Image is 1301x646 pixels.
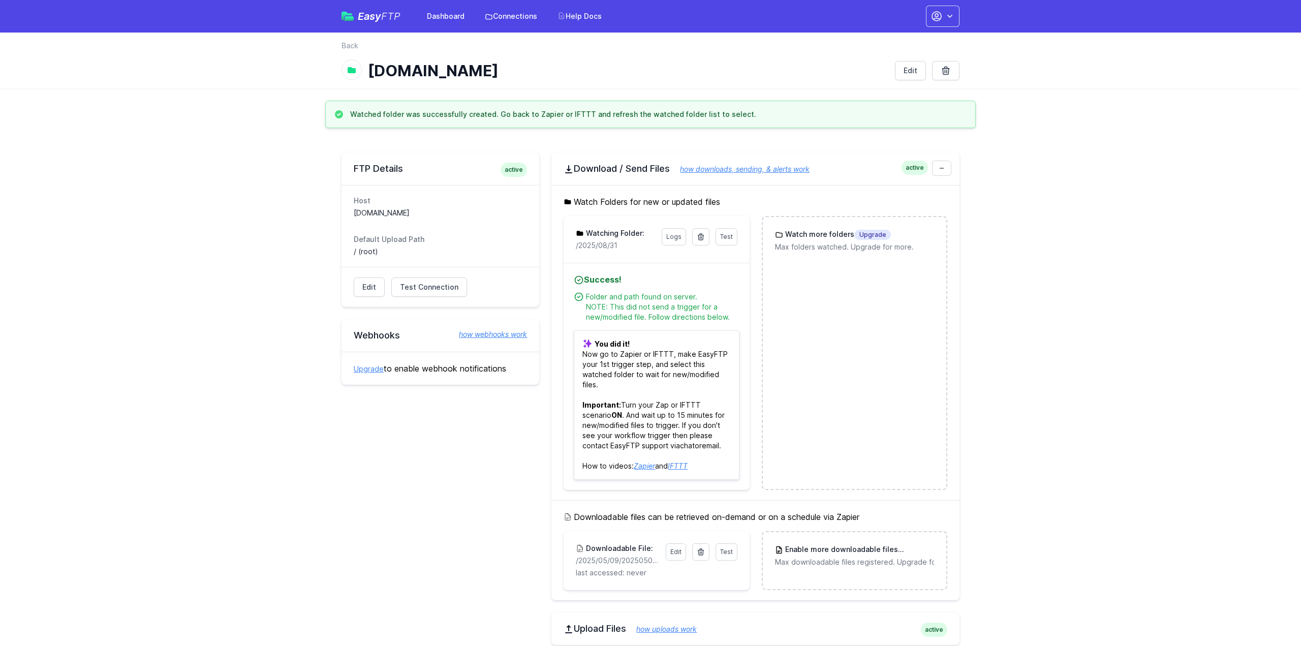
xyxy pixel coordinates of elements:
[702,441,719,450] a: email
[391,278,467,297] a: Test Connection
[551,7,608,25] a: Help Docs
[576,568,737,578] p: last accessed: never
[350,109,756,119] h3: Watched folder was successfully created. Go back to Zapier or IFTTT and refresh the watched folde...
[342,12,354,21] img: easyftp_logo.png
[763,532,946,579] a: Enable more downloadable filesUpgrade Max downloadable files registered. Upgrade for more.
[368,61,887,80] h1: [DOMAIN_NAME]
[400,282,458,292] span: Test Connection
[564,196,947,208] h5: Watch Folders for new or updated files
[449,329,527,340] a: how webhooks work
[564,623,947,635] h2: Upload Files
[1250,595,1289,634] iframe: Drift Widget Chat Controller
[854,230,891,240] span: Upgrade
[342,41,358,51] a: Back
[921,623,947,637] span: active
[763,217,946,264] a: Watch more foldersUpgrade Max folders watched. Upgrade for more.
[574,273,739,286] h4: Success!
[354,329,527,342] h2: Webhooks
[584,228,644,238] h3: Watching Folder:
[668,462,688,470] a: IFTTT
[626,625,697,633] a: how uploads work
[716,228,737,245] a: Test
[479,7,543,25] a: Connections
[775,242,934,252] p: Max folders watched. Upgrade for more.
[720,233,733,240] span: Test
[662,228,686,245] a: Logs
[898,545,935,555] span: Upgrade
[582,401,621,409] b: Important:
[342,11,400,21] a: EasyFTP
[586,292,739,322] div: Folder and path found on server. NOTE: This did not send a trigger for a new/modified file. Follo...
[354,247,527,257] dd: / (root)
[584,543,653,553] h3: Downloadable File:
[576,240,655,251] p: /2025/08/31
[611,411,622,419] b: ON
[354,278,385,297] a: Edit
[564,163,947,175] h2: Download / Send Files
[354,196,527,206] dt: Host
[716,543,737,561] a: Test
[595,340,630,348] b: You did it!
[720,548,733,556] span: Test
[670,165,810,173] a: how downloads, sending, & alerts work
[354,364,384,373] a: Upgrade
[783,229,891,240] h3: Watch more folders
[634,462,655,470] a: Zapier
[680,441,695,450] a: chat
[574,330,739,480] p: Now go to Zapier or IFTTT, make EasyFTP your 1st trigger step, and select this watched folder to ...
[576,556,659,566] p: /2025/05/09/20250509171559_inbound_0422652309_0756011820.mp3
[354,208,527,218] dd: [DOMAIN_NAME]
[895,61,926,80] a: Edit
[564,511,947,523] h5: Downloadable files can be retrieved on-demand or on a schedule via Zapier
[783,544,934,555] h3: Enable more downloadable files
[666,543,686,561] a: Edit
[342,41,959,57] nav: Breadcrumb
[354,234,527,244] dt: Default Upload Path
[381,10,400,22] span: FTP
[902,161,928,175] span: active
[501,163,527,177] span: active
[421,7,471,25] a: Dashboard
[775,557,934,567] p: Max downloadable files registered. Upgrade for more.
[358,11,400,21] span: Easy
[342,352,539,385] div: to enable webhook notifications
[354,163,527,175] h2: FTP Details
